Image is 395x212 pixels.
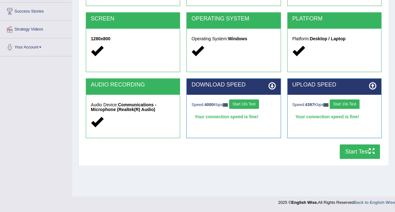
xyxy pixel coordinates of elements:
a: Your Account [0,38,72,54]
a: Back to English Wise [354,200,395,205]
div: Speed: Kbps [191,99,276,110]
h2: SCREEN [91,16,175,22]
button: Start 10s Test [330,99,359,109]
h2: PLATFORM [292,16,376,22]
strong: Desktop / Laptop [310,36,346,41]
strong: Windows [228,36,247,41]
strong: English Wise. [291,200,318,205]
div: Your connection speed is fine! [292,112,376,121]
a: Strategy Videos [0,20,72,36]
h2: OPERATING SYSTEM [191,16,276,22]
h5: Audio Device: [91,103,175,112]
h5: Platform: [292,36,376,41]
h2: UPLOAD SPEED [292,82,376,88]
h2: DOWNLOAD SPEED [191,82,276,88]
div: Speed: Kbps [292,99,376,110]
strong: 4397 [305,102,314,107]
button: Start 10s Test [229,99,259,109]
div: 2025 © All Rights Reserved [278,196,395,205]
strong: Communications - Microphone (Realtek(R) Audio) [91,102,156,112]
img: ajax-loader-fb-connection.gif [323,103,328,107]
div: Your connection speed is fine! [191,112,276,121]
img: ajax-loader-fb-connection.gif [223,103,228,107]
a: Success Stories [0,3,72,18]
strong: 1280x800 [91,36,110,41]
strong: 4000 [205,102,214,107]
h5: Operating System: [191,36,276,41]
h2: AUDIO RECORDING [91,82,175,88]
button: Start Test [340,144,380,159]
